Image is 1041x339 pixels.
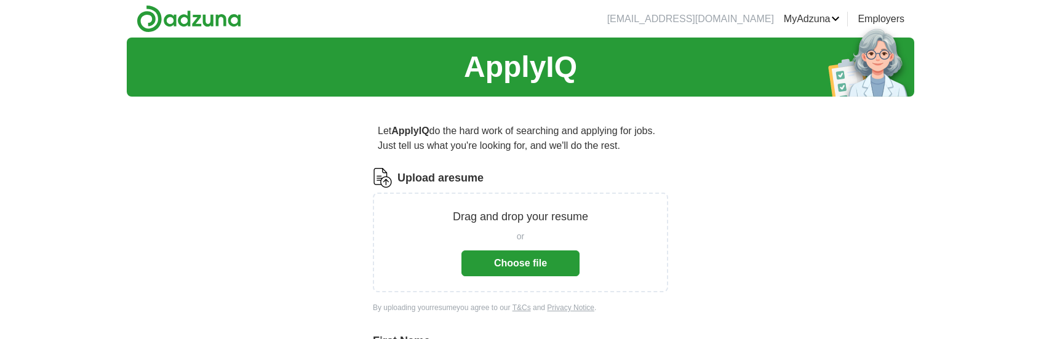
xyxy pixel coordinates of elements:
[517,230,524,243] span: or
[464,45,577,89] h1: ApplyIQ
[461,250,580,276] button: Choose file
[373,302,668,313] div: By uploading your resume you agree to our and .
[784,12,840,26] a: MyAdzuna
[547,303,594,312] a: Privacy Notice
[373,168,393,188] img: CV Icon
[858,12,904,26] a: Employers
[397,170,484,186] label: Upload a resume
[513,303,531,312] a: T&Cs
[607,12,774,26] li: [EMAIL_ADDRESS][DOMAIN_NAME]
[391,126,429,136] strong: ApplyIQ
[373,119,668,158] p: Let do the hard work of searching and applying for jobs. Just tell us what you're looking for, an...
[137,5,241,33] img: Adzuna logo
[453,209,588,225] p: Drag and drop your resume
